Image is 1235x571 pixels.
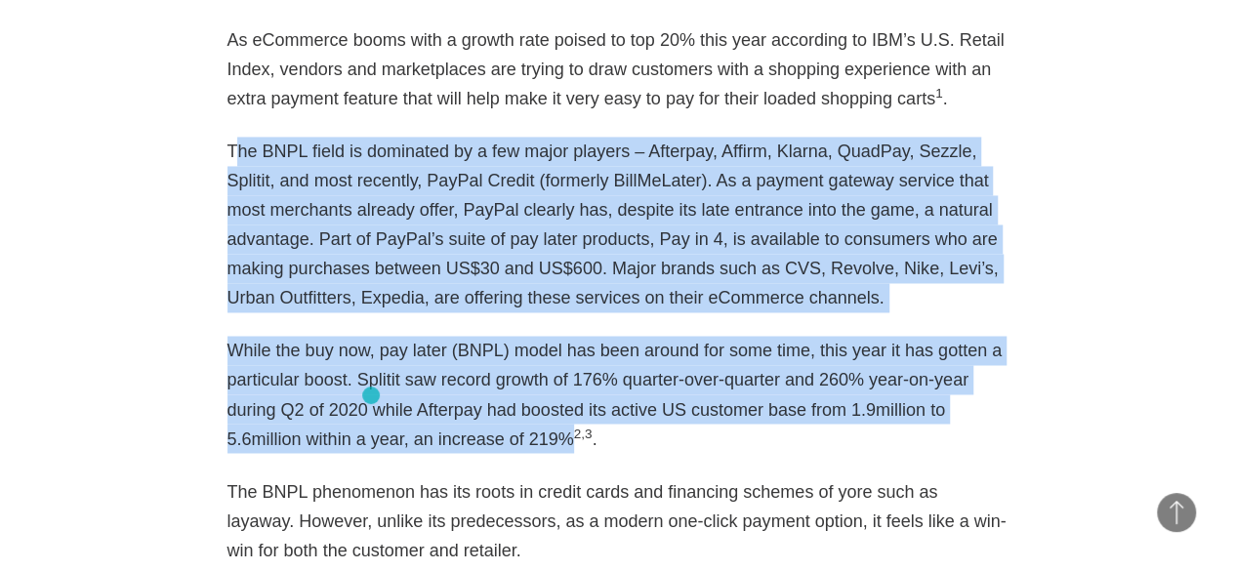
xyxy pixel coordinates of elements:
sup: 1 [935,86,943,101]
button: Back to Top [1157,493,1196,532]
p: While the buy now, pay later (BNPL) model has been around for some time, this year it has gotten ... [227,336,1009,453]
sup: 2,3 [574,426,593,440]
p: The BNPL field is dominated by a few major players – Afterpay, Affirm, Klarna, QuadPay, Sezzle, S... [227,137,1009,312]
p: As eCommerce booms with a growth rate poised to top 20% this year according to IBM’s U.S. Retail ... [227,25,1009,113]
p: The BNPL phenomenon has its roots in credit cards and financing schemes of yore such as layaway. ... [227,476,1009,564]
